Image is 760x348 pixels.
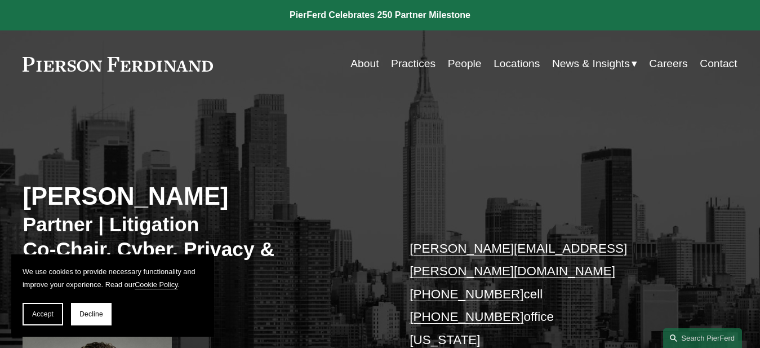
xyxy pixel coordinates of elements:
a: Locations [494,53,540,74]
a: Search this site [663,328,742,348]
a: Contact [700,53,737,74]
a: People [448,53,482,74]
h2: [PERSON_NAME] [23,182,380,212]
span: Accept [32,310,54,318]
a: Practices [391,53,435,74]
a: [PHONE_NUMBER] [410,287,523,301]
button: Decline [71,303,112,325]
a: Cookie Policy [135,280,177,289]
a: [PHONE_NUMBER] [410,310,523,324]
a: [PERSON_NAME][EMAIL_ADDRESS][PERSON_NAME][DOMAIN_NAME] [410,241,627,278]
span: Decline [79,310,103,318]
a: Careers [649,53,687,74]
button: Accept [23,303,63,325]
a: folder dropdown [552,53,637,74]
p: We use cookies to provide necessary functionality and improve your experience. Read our . [23,266,203,292]
section: Cookie banner [11,254,214,337]
span: News & Insights [552,54,630,74]
h3: Partner | Litigation Co-Chair, Cyber, Privacy & Technology [23,213,380,287]
a: About [350,53,379,74]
